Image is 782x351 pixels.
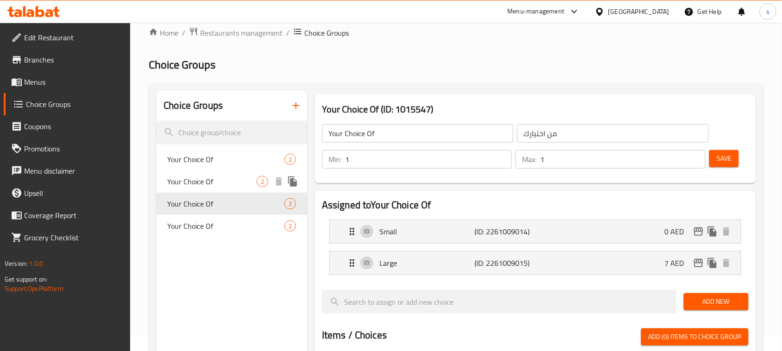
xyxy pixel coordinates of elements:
a: Restaurants management [189,27,283,39]
button: duplicate [286,175,300,188]
p: (ID: 2261009014) [474,226,538,237]
span: Promotions [24,143,123,154]
a: Home [149,27,178,38]
span: Coupons [24,121,123,132]
h3: Your Choice Of (ID: 1015547) [322,102,749,117]
p: 0 AED [665,226,692,237]
button: Add (0) items to choice group [641,328,749,345]
span: Choice Groups [149,54,215,75]
li: Expand [322,216,749,247]
p: Large [379,257,474,269]
button: edit [692,256,706,270]
p: Small [379,226,474,237]
a: Upsell [4,182,131,204]
button: delete [719,256,733,270]
span: 2 [257,177,268,186]
a: Grocery Checklist [4,226,131,249]
span: Coverage Report [24,210,123,221]
span: Edit Restaurant [24,32,123,43]
a: Coupons [4,115,131,138]
div: Choices [257,176,268,187]
input: search [156,121,307,144]
span: 2 [285,155,296,164]
button: Save [709,150,739,167]
span: Restaurants management [200,27,283,38]
button: edit [692,225,706,238]
span: Choice Groups [26,99,123,110]
button: delete [272,175,286,188]
p: Min: [328,154,341,165]
span: Your Choice Of [167,220,284,232]
span: Grocery Checklist [24,232,123,243]
h2: Items / Choices [322,328,387,342]
a: Menu disclaimer [4,160,131,182]
span: Menus [24,76,123,88]
div: Your Choice Of2 [156,148,307,170]
li: / [182,27,185,38]
span: Add (0) items to choice group [649,331,741,343]
span: 2 [285,200,296,208]
span: Save [717,153,732,164]
div: Choices [284,220,296,232]
span: Add New [691,296,741,307]
a: Promotions [4,138,131,160]
div: Your Choice Of2deleteduplicate [156,170,307,193]
div: Menu-management [508,6,565,17]
span: Upsell [24,188,123,199]
a: Support.OpsPlatform [5,282,63,295]
button: duplicate [706,256,719,270]
div: Expand [330,251,741,275]
input: search [322,290,676,313]
span: Get support on: [5,273,47,285]
span: Menu disclaimer [24,165,123,176]
div: Choices [284,198,296,209]
div: Your Choice Of2 [156,215,307,237]
div: Choices [284,154,296,165]
div: [GEOGRAPHIC_DATA] [608,6,669,17]
a: Edit Restaurant [4,26,131,49]
span: Your Choice Of [167,154,284,165]
div: Your Choice Of2 [156,193,307,215]
h2: Assigned to Your Choice Of [322,198,749,212]
a: Menus [4,71,131,93]
span: Version: [5,257,27,270]
div: Expand [330,220,741,243]
span: Branches [24,54,123,65]
h2: Choice Groups [164,99,223,113]
a: Coverage Report [4,204,131,226]
p: 7 AED [665,257,692,269]
span: 1.0.0 [29,257,43,270]
span: Choice Groups [304,27,349,38]
li: Expand [322,247,749,279]
button: duplicate [706,225,719,238]
span: s [766,6,769,17]
span: Your Choice Of [167,198,284,209]
span: 2 [285,222,296,231]
button: delete [719,225,733,238]
a: Branches [4,49,131,71]
li: / [286,27,290,38]
button: Add New [684,293,749,310]
p: Max: [522,154,536,165]
p: (ID: 2261009015) [474,257,538,269]
span: Your Choice Of [167,176,257,187]
nav: breadcrumb [149,27,763,39]
a: Choice Groups [4,93,131,115]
